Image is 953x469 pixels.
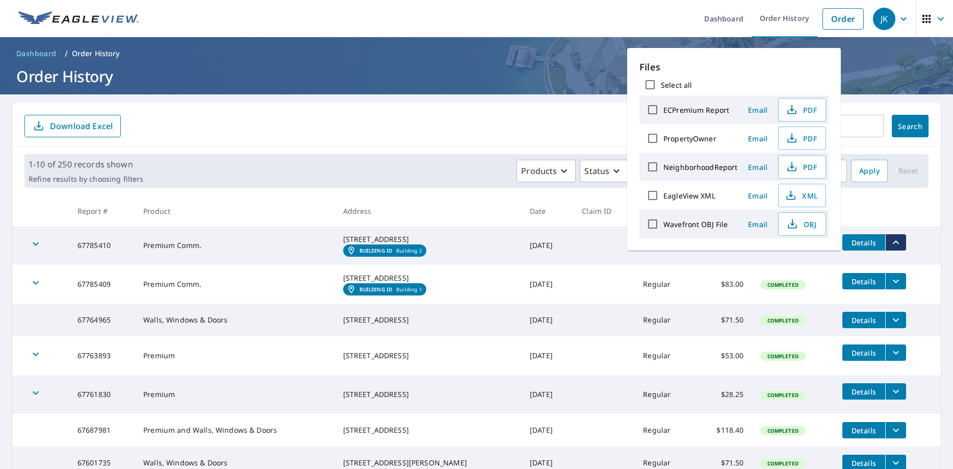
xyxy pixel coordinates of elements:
[635,375,694,414] td: Regular
[842,422,885,438] button: detailsBtn-67687981
[343,425,513,435] div: [STREET_ADDRESS]
[842,234,885,251] button: detailsBtn-67785410
[135,414,334,447] td: Premium and Walls, Windows & Doors
[16,48,57,59] span: Dashboard
[635,265,694,304] td: Regular
[859,165,880,178] span: Apply
[343,273,513,283] div: [STREET_ADDRESS]
[24,115,121,137] button: Download Excel
[29,158,143,170] p: 1-10 of 250 records shown
[661,80,692,90] label: Select all
[694,375,752,414] td: $28.25
[335,196,522,226] th: Address
[842,344,885,361] button: detailsBtn-67763893
[745,162,770,172] span: Email
[135,336,334,375] td: Premium
[885,273,906,289] button: filesDropdownBtn-67785409
[822,8,864,30] a: Order
[343,389,513,400] div: [STREET_ADDRESS]
[761,460,805,467] span: Completed
[778,127,826,150] button: PDF
[69,336,135,375] td: 67763893
[761,427,805,434] span: Completed
[694,336,752,375] td: $53.00
[848,348,879,358] span: Details
[848,458,879,468] span: Details
[359,248,393,254] em: Building ID
[885,312,906,328] button: filesDropdownBtn-67764965
[12,45,941,62] nav: breadcrumb
[745,134,770,143] span: Email
[635,336,694,375] td: Regular
[842,312,885,328] button: detailsBtn-67764965
[517,160,576,182] button: Products
[885,234,906,251] button: filesDropdownBtn-67785410
[785,189,817,202] span: XML
[694,414,752,447] td: $118.40
[69,304,135,336] td: 67764965
[785,218,817,230] span: OBJ
[69,196,135,226] th: Report #
[745,105,770,115] span: Email
[741,159,774,175] button: Email
[694,304,752,336] td: $71.50
[522,304,574,336] td: [DATE]
[885,383,906,400] button: filesDropdownBtn-67761830
[785,104,817,116] span: PDF
[69,375,135,414] td: 67761830
[343,315,513,325] div: [STREET_ADDRESS]
[741,131,774,146] button: Email
[778,98,826,121] button: PDF
[848,238,879,248] span: Details
[778,184,826,207] button: XML
[785,132,817,144] span: PDF
[18,11,139,27] img: EV Logo
[522,196,574,226] th: Date
[761,391,805,399] span: Completed
[343,351,513,361] div: [STREET_ADDRESS]
[135,375,334,414] td: Premium
[741,188,774,204] button: Email
[639,60,829,74] p: Files
[69,414,135,447] td: 67687981
[522,336,574,375] td: [DATE]
[522,265,574,304] td: [DATE]
[851,160,888,182] button: Apply
[635,304,694,336] td: Regular
[69,265,135,304] td: 67785409
[842,273,885,289] button: detailsBtn-67785409
[741,216,774,232] button: Email
[135,265,334,304] td: Premium Comm.
[29,175,143,184] p: Refine results by choosing filters
[778,155,826,179] button: PDF
[892,115,929,137] button: Search
[885,422,906,438] button: filesDropdownBtn-67687981
[135,196,334,226] th: Product
[72,48,120,59] p: Order History
[12,45,61,62] a: Dashboard
[848,387,879,397] span: Details
[663,105,729,115] label: ECPremium Report
[885,344,906,361] button: filesDropdownBtn-67763893
[522,226,574,265] td: [DATE]
[65,47,68,60] li: /
[69,226,135,265] td: 67785410
[343,244,426,257] a: Building IDBuilding 2
[848,277,879,286] span: Details
[663,191,715,201] label: EagleView XML
[873,8,895,30] div: JK
[584,165,609,177] p: Status
[848,426,879,435] span: Details
[522,375,574,414] td: [DATE]
[135,304,334,336] td: Walls, Windows & Doors
[359,286,393,292] em: Building ID
[580,160,628,182] button: Status
[694,265,752,304] td: $83.00
[343,283,426,295] a: Building IDBuilding 1
[663,162,737,172] label: NeighborhoodReport
[635,414,694,447] td: Regular
[761,281,805,288] span: Completed
[574,196,635,226] th: Claim ID
[343,234,513,244] div: [STREET_ADDRESS]
[842,383,885,400] button: detailsBtn-67761830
